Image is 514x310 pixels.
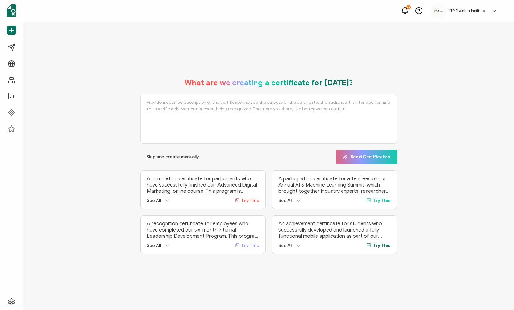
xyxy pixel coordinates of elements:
[278,221,391,239] p: An achievement certificate for students who successfully developed and launched a fully functiona...
[147,221,259,239] p: A recognition certificate for employees who have completed our six-month internal Leadership Deve...
[241,198,259,203] span: Try This
[241,243,259,248] span: Try This
[147,243,161,248] span: See All
[483,280,514,310] iframe: Chat Widget
[147,176,259,194] p: A completion certificate for participants who have successfully finished our ‘Advanced Digital Ma...
[147,198,161,203] span: See All
[336,150,397,164] button: Send Certificates
[278,176,391,194] p: A participation certificate for attendees of our Annual AI & Machine Learning Summit, which broug...
[140,150,205,164] button: Skip and create manually
[434,9,443,12] img: e97f034d-bdb8-4063-91e8-cf8b34deda17.jpeg
[278,243,292,248] span: See All
[147,155,199,159] span: Skip and create manually
[278,198,292,203] span: See All
[184,78,353,87] h1: What are we creating a certificate for [DATE]?
[373,243,391,248] span: Try This
[406,5,411,9] div: 32
[343,155,390,159] span: Send Certificates
[449,8,485,13] h5: ITR Training Institute
[373,198,391,203] span: Try This
[7,4,16,17] img: sertifier-logomark-colored.svg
